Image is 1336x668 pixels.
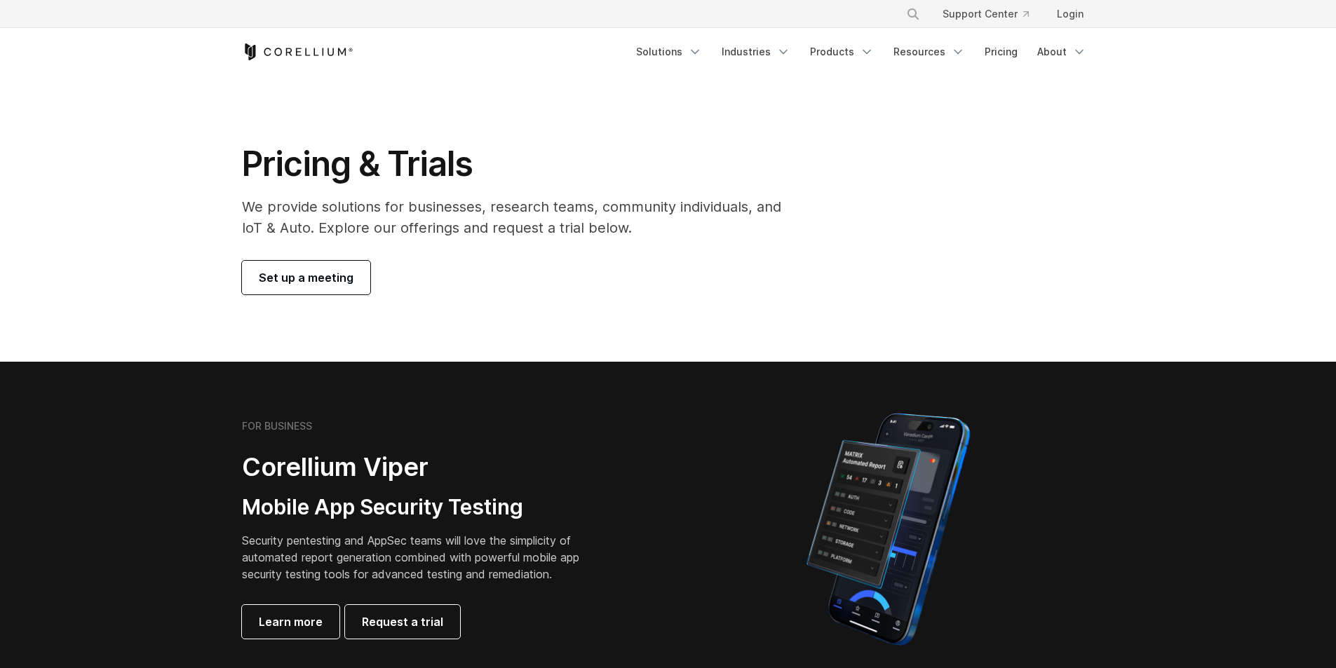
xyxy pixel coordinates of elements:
a: Industries [713,39,799,64]
a: Solutions [628,39,710,64]
button: Search [900,1,926,27]
p: We provide solutions for businesses, research teams, community individuals, and IoT & Auto. Explo... [242,196,801,238]
div: Navigation Menu [889,1,1095,27]
h3: Mobile App Security Testing [242,494,601,521]
h6: FOR BUSINESS [242,420,312,432]
a: Set up a meeting [242,261,370,294]
div: Navigation Menu [628,39,1095,64]
a: Support Center [931,1,1040,27]
h2: Corellium Viper [242,451,601,483]
a: Products [802,39,882,64]
img: Corellium MATRIX automated report on iPhone showing app vulnerability test results across securit... [783,407,994,652]
a: Resources [885,39,973,64]
a: Login [1046,1,1095,27]
a: Learn more [242,605,339,639]
a: About [1029,39,1095,64]
span: Learn more [259,613,323,630]
h1: Pricing & Trials [242,143,801,185]
a: Request a trial [345,605,460,639]
a: Pricing [976,39,1026,64]
a: Corellium Home [242,43,353,60]
span: Request a trial [362,613,443,630]
span: Set up a meeting [259,269,353,286]
p: Security pentesting and AppSec teams will love the simplicity of automated report generation comb... [242,532,601,582]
